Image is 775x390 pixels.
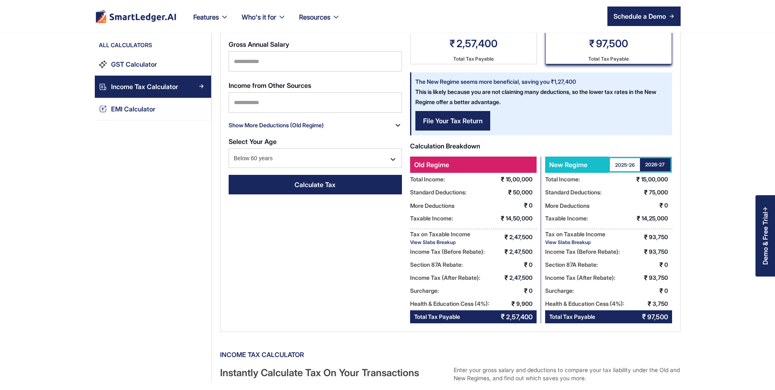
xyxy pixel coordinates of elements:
[645,161,665,169] div: 2026-27
[545,173,580,186] div: Total Income:
[545,258,598,271] div: Section 87A Rebate:
[504,271,508,284] div: ₹
[410,229,470,239] div: Tax on Taxable Income
[664,284,672,297] div: 0
[613,11,666,21] div: Schedule a Demo
[299,11,330,23] div: Resources
[607,7,681,26] a: Schedule a Demo
[410,271,480,284] div: Income Tax (After Rebate):
[644,231,648,244] div: ₹
[509,271,537,284] div: 2,47,500
[229,175,402,194] a: Calculate Tax
[501,173,504,186] div: ₹
[415,78,576,85] strong: The New Regime seems more beneficial, saving you ₹1,27,400
[95,10,177,23] img: footer logo
[410,186,467,199] div: Standard Deductions:
[509,231,537,244] div: 2,47,500
[545,200,589,211] div: More Deductions
[637,212,640,225] div: ₹
[95,53,211,76] a: GST CalculatorArrow Right Blue
[545,239,605,245] div: View Slabs Breakup
[664,258,672,271] div: 0
[642,310,646,323] div: ₹
[293,11,347,33] div: Resources
[506,310,533,323] div: 2,57,400
[410,284,439,297] div: Surcharge:
[648,297,651,310] div: ₹
[111,81,178,92] div: Income Tax Calculator
[762,212,769,265] div: Demo & Free Trial
[295,180,336,190] div: Calculate Tax
[644,245,648,258] div: ₹
[394,121,402,129] img: mingcute_down-line
[95,41,211,53] div: All Calculators
[649,245,672,258] div: 93,750
[509,245,537,258] div: 2,47,500
[545,245,620,258] div: Income Tax (Before Rebate):
[229,119,324,132] div: Show More Deductions (Old Regime)
[242,11,276,23] div: Who's it for
[545,157,609,173] div: New Regime
[669,14,674,19] img: arrow right icon
[111,59,157,70] div: GST Calculator
[506,212,537,225] div: 14,50,000
[649,271,672,284] div: 93,750
[199,84,204,89] img: Arrow Right Blue
[501,212,504,225] div: ₹
[410,173,445,186] div: Total Income:
[456,37,498,50] div: 2,57,400
[95,98,211,120] a: EMI CalculatorArrow Right Blue
[410,157,537,173] div: Old Regime
[410,212,453,225] div: Taxable Income:
[649,186,672,199] div: 75,000
[411,72,668,107] div: This is likely because you are not claiming many deductions, so the lower tax rates in the New Re...
[529,199,537,212] div: 0
[589,37,595,50] div: ₹
[644,186,648,199] div: ₹
[506,173,537,186] div: 15,00,000
[410,258,463,271] div: Section 87A Rebate:
[642,212,672,225] div: 14,25,000
[229,40,289,48] strong: Gross Annual Salary
[187,11,235,33] div: Features
[95,10,177,23] a: home
[235,11,293,33] div: Who's it for
[511,297,515,310] div: ₹
[229,148,402,168] div: Below 60 years
[516,297,537,310] div: 9,900
[450,37,455,50] div: ₹
[415,111,490,131] a: File Your Tax Return
[644,271,648,284] div: ₹
[389,155,397,163] img: mingcute_down-line
[545,186,602,199] div: Standard Deductions:
[95,76,211,98] a: Income Tax CalculatorArrow Right Blue
[220,348,681,361] div: Income tax Calculator
[545,284,574,297] div: Surcharge:
[220,366,447,382] div: Instantly Calculate Tax On Your Transactions
[545,297,624,310] div: Health & Education Cess (4%):
[410,200,454,211] div: More Deductions
[524,258,528,271] div: ₹
[501,310,505,323] div: ₹
[199,106,204,111] img: Arrow Right Blue
[659,199,663,212] div: ₹
[504,231,508,244] div: ₹
[111,104,155,115] div: EMI Calculator
[193,11,219,23] div: Features
[410,239,470,245] div: View Slabs Breakup
[653,297,672,310] div: 3,750
[659,284,663,297] div: ₹
[229,37,402,199] form: Email Form
[229,137,277,146] strong: Select Your Age
[508,186,512,199] div: ₹
[649,231,672,244] div: 93,750
[410,139,672,153] div: Calculation Breakdown
[588,54,629,64] div: Total Tax Payable
[423,116,482,126] div: File Your Tax Return
[636,173,640,186] div: ₹
[410,297,489,310] div: Health & Education Cess (4%):
[414,310,460,323] div: Total Tax Payable
[596,37,628,50] div: 97,500
[545,212,588,225] div: Taxable Income:
[549,310,595,323] div: Total Tax Payable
